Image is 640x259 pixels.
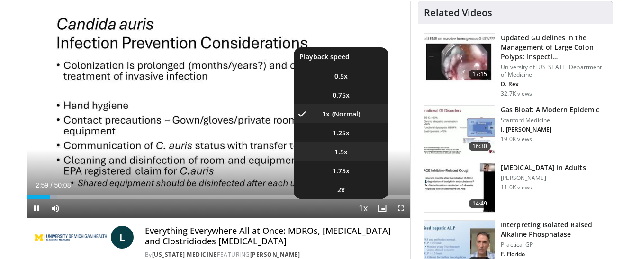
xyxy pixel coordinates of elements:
[424,106,495,155] img: 480ec31d-e3c1-475b-8289-0a0659db689a.150x105_q85_crop-smart_upscale.jpg
[469,70,491,79] span: 17:15
[46,199,65,218] button: Mute
[36,181,48,189] span: 2:59
[501,250,607,258] p: F. Florido
[333,166,350,176] span: 1.75x
[501,163,586,172] h3: [MEDICAL_DATA] in Adults
[54,181,71,189] span: 50:08
[334,147,348,157] span: 1.5x
[469,199,491,208] span: 14:49
[501,220,607,239] h3: Interpreting Isolated Raised Alkaline Phosphatase
[145,226,403,246] h4: Everything Everywhere All at Once: MDROs, [MEDICAL_DATA] and Clostridiodes [MEDICAL_DATA]
[152,250,217,259] a: [US_STATE] Medicine
[501,126,599,134] p: I. [PERSON_NAME]
[35,226,107,249] img: Michigan Medicine
[469,142,491,151] span: 16:30
[334,71,348,81] span: 0.5x
[424,163,495,213] img: 11950cd4-d248-4755-8b98-ec337be04c84.150x105_q85_crop-smart_upscale.jpg
[111,226,134,249] a: L
[501,80,607,88] p: D. Rex
[333,90,350,100] span: 0.75x
[501,105,599,115] h3: Gas Bloat: A Modern Epidemic
[322,109,330,119] span: 1x
[501,63,607,79] p: University of [US_STATE] Department of Medicine
[424,34,495,83] img: dfcfcb0d-b871-4e1a-9f0c-9f64970f7dd8.150x105_q85_crop-smart_upscale.jpg
[372,199,391,218] button: Enable picture-in-picture mode
[501,90,532,98] p: 32.7K views
[337,185,345,195] span: 2x
[333,128,350,138] span: 1.25x
[501,174,586,182] p: [PERSON_NAME]
[501,33,607,62] h3: Updated Guidelines in the Management of Large Colon Polyps: Inspecti…
[391,199,410,218] button: Fullscreen
[424,33,607,98] a: 17:15 Updated Guidelines in the Management of Large Colon Polyps: Inspecti… University of [US_STA...
[501,135,532,143] p: 19.0K views
[250,250,300,259] a: [PERSON_NAME]
[501,116,599,124] p: Stanford Medicine
[424,105,607,155] a: 16:30 Gas Bloat: A Modern Epidemic Stanford Medicine I. [PERSON_NAME] 19.0K views
[27,199,46,218] button: Pause
[353,199,372,218] button: Playback Rate
[51,181,53,189] span: /
[145,250,403,259] div: By FEATURING
[27,195,411,199] div: Progress Bar
[27,1,411,218] video-js: Video Player
[424,7,492,18] h4: Related Videos
[424,163,607,213] a: 14:49 [MEDICAL_DATA] in Adults [PERSON_NAME] 11.0K views
[501,241,607,249] p: Practical GP
[501,184,532,191] p: 11.0K views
